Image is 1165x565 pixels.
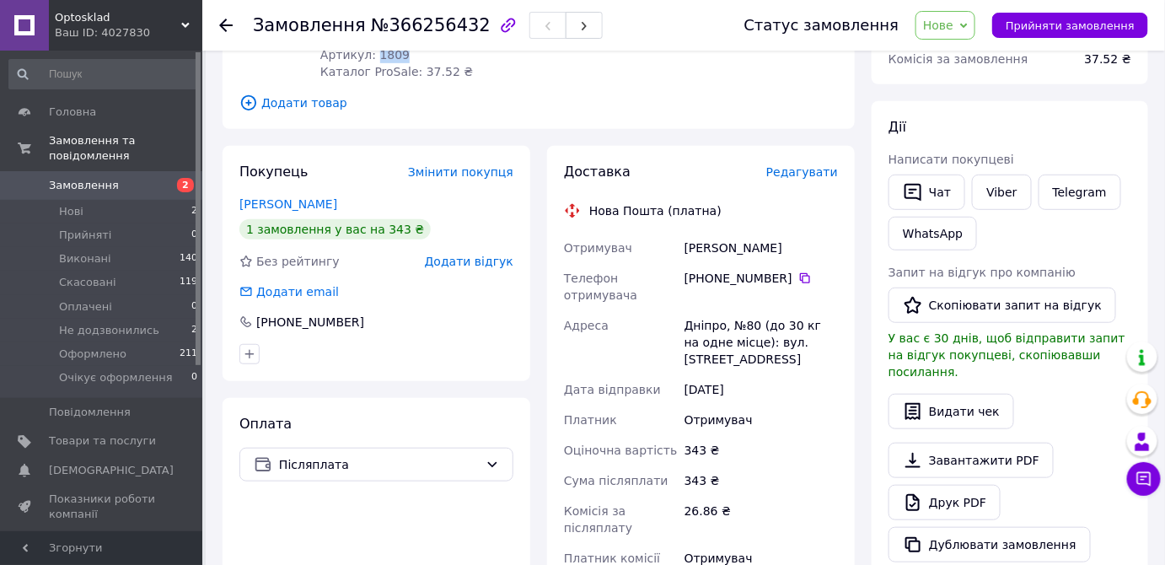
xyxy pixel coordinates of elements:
[744,17,899,34] div: Статус замовлення
[279,455,479,474] span: Післяплата
[681,496,841,543] div: 26.86 ₴
[8,59,199,89] input: Пошук
[564,319,609,332] span: Адреса
[59,228,111,243] span: Прийняті
[59,347,126,362] span: Оформлено
[564,272,637,302] span: Телефон отримувача
[681,405,841,435] div: Отримувач
[564,241,632,255] span: Отримувач
[239,94,838,112] span: Додати товар
[59,299,112,315] span: Оплачені
[1127,462,1161,496] button: Чат з покупцем
[408,165,513,179] span: Змінити покупця
[564,164,631,180] span: Доставка
[239,164,309,180] span: Покупець
[219,17,233,34] div: Повернутися назад
[49,178,119,193] span: Замовлення
[55,25,202,40] div: Ваш ID: 4027830
[923,19,953,32] span: Нове
[564,444,677,457] span: Оціночна вартість
[49,105,96,120] span: Головна
[889,288,1116,323] button: Скопіювати запит на відгук
[180,275,197,290] span: 119
[585,202,726,219] div: Нова Пошта (платна)
[889,52,1028,66] span: Комісія за замовлення
[889,394,1014,429] button: Видати чек
[180,347,197,362] span: 211
[59,323,159,338] span: Не додзвонились
[49,433,156,449] span: Товари та послуги
[59,204,83,219] span: Нові
[255,314,366,331] div: [PHONE_NUMBER]
[255,283,341,300] div: Додати email
[49,405,131,420] span: Повідомлення
[564,383,661,396] span: Дата відправки
[256,255,340,268] span: Без рейтингу
[1085,52,1131,66] span: 37.52 ₴
[55,10,181,25] span: Optosklad
[59,370,173,385] span: Очікує оформлення
[564,474,668,487] span: Сума післяплати
[972,175,1031,210] a: Viber
[239,197,337,211] a: [PERSON_NAME]
[1006,19,1135,32] span: Прийняти замовлення
[889,266,1076,279] span: Запит на відгук про компанію
[685,270,838,287] div: [PHONE_NUMBER]
[177,178,194,192] span: 2
[191,299,197,315] span: 0
[681,233,841,263] div: [PERSON_NAME]
[564,504,632,535] span: Комісія за післяплату
[49,133,202,164] span: Замовлення та повідомлення
[253,15,366,35] span: Замовлення
[681,374,841,405] div: [DATE]
[889,527,1091,562] button: Дублювати замовлення
[49,463,174,478] span: [DEMOGRAPHIC_DATA]
[59,275,116,290] span: Скасовані
[239,416,292,432] span: Оплата
[992,13,1148,38] button: Прийняти замовлення
[49,492,156,522] span: Показники роботи компанії
[238,283,341,300] div: Додати email
[564,413,617,427] span: Платник
[191,370,197,385] span: 0
[59,251,111,266] span: Виконані
[889,175,965,210] button: Чат
[889,331,1125,379] span: У вас є 30 днів, щоб відправити запит на відгук покупцеві, скопіювавши посилання.
[889,485,1001,520] a: Друк PDF
[889,217,977,250] a: WhatsApp
[239,219,431,239] div: 1 замовлення у вас на 343 ₴
[889,119,906,135] span: Дії
[180,251,197,266] span: 140
[681,465,841,496] div: 343 ₴
[371,15,491,35] span: №366256432
[889,443,1054,478] a: Завантажити PDF
[191,323,197,338] span: 2
[681,310,841,374] div: Дніпро, №80 (до 30 кг на одне місце): вул. [STREET_ADDRESS]
[320,48,410,62] span: Артикул: 1809
[425,255,513,268] span: Додати відгук
[889,153,1014,166] span: Написати покупцеві
[191,228,197,243] span: 0
[191,204,197,219] span: 2
[1039,175,1121,210] a: Telegram
[320,65,473,78] span: Каталог ProSale: 37.52 ₴
[681,435,841,465] div: 343 ₴
[766,165,838,179] span: Редагувати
